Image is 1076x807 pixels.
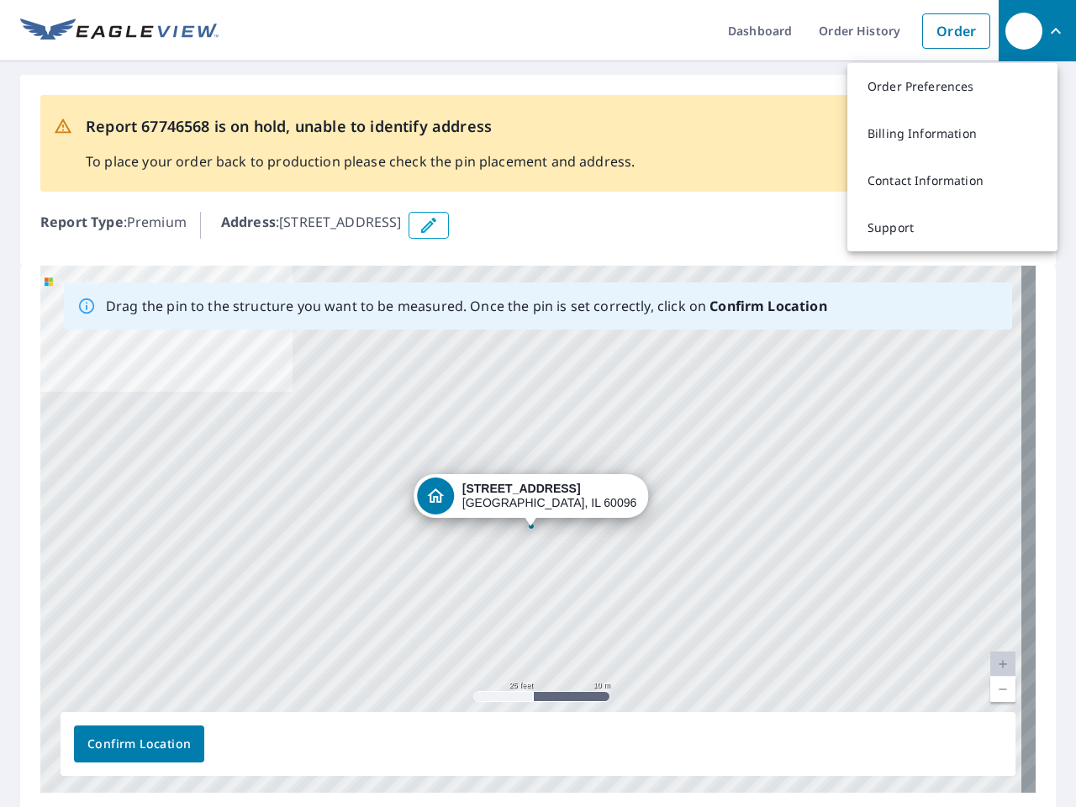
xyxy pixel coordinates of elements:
b: Address [221,213,276,231]
p: Drag the pin to the structure you want to be measured. Once the pin is set correctly, click on [106,296,827,316]
p: : Premium [40,212,187,239]
img: EV Logo [20,18,219,44]
div: [GEOGRAPHIC_DATA], IL 60096 [462,482,636,510]
a: Support [847,204,1058,251]
a: Current Level 20, Zoom In Disabled [990,651,1015,677]
b: Confirm Location [709,297,826,315]
p: : [STREET_ADDRESS] [221,212,402,239]
p: Report 67746568 is on hold, unable to identify address [86,115,635,138]
span: Confirm Location [87,734,191,755]
a: Order Preferences [847,63,1058,110]
a: Billing Information [847,110,1058,157]
button: Confirm Location [74,725,204,762]
a: Current Level 20, Zoom Out [990,677,1015,702]
a: Contact Information [847,157,1058,204]
div: Dropped pin, building 1, Residential property, 43366 N Willow Hollow Ln Winthrop Harbor, IL 60096 [414,474,648,526]
strong: [STREET_ADDRESS] [462,482,581,495]
b: Report Type [40,213,124,231]
p: To place your order back to production please check the pin placement and address. [86,151,635,171]
a: Order [922,13,990,49]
